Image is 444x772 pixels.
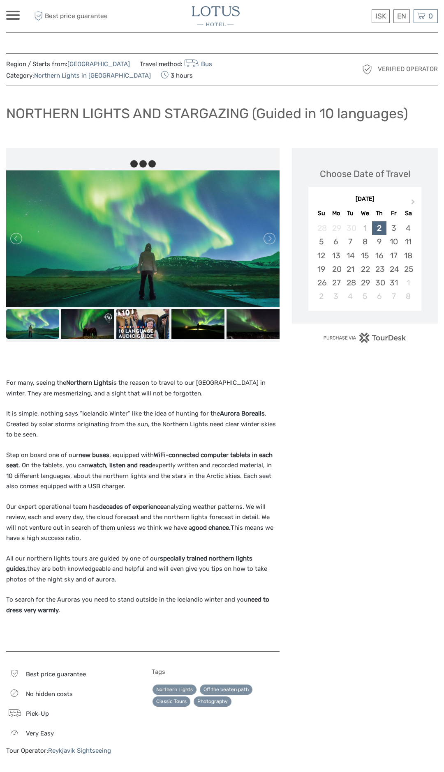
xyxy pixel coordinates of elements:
[6,105,408,122] h1: NORTHERN LIGHTS AND STARGAZING (Guided in 10 languages)
[26,730,54,737] span: Very easy
[314,221,328,235] div: Not available Sunday, September 28th, 2025
[329,262,343,276] div: Choose Monday, October 20th, 2025
[6,309,59,339] img: 5c947654252f4bed940349569678c5ef_slider_thumbnail.jpeg
[6,554,280,585] p: All our northern lights tours are guided by one of our they are both knowledgeable and helpful an...
[343,276,358,289] div: Choose Tuesday, October 28th, 2025
[386,235,401,248] div: Choose Friday, October 10th, 2025
[314,208,328,219] div: Su
[140,58,212,69] span: Travel method:
[375,12,386,20] span: ISK
[372,262,386,276] div: Choose Thursday, October 23rd, 2025
[26,710,49,717] span: Pick-Up
[372,235,386,248] div: Choose Thursday, October 9th, 2025
[386,249,401,262] div: Choose Friday, October 17th, 2025
[227,309,280,339] img: a013ade79bd94d7d873adae2ef5e0eac_slider_thumbnail.jpg
[329,249,343,262] div: Choose Monday, October 13th, 2025
[401,235,415,248] div: Choose Saturday, October 11th, 2025
[343,221,358,235] div: Not available Tuesday, September 30th, 2025
[6,596,269,614] strong: need to dress very warmly
[200,685,252,695] a: Off the beaten path
[161,69,193,81] span: 3 hours
[194,696,231,707] a: Photography
[358,262,372,276] div: Choose Wednesday, October 22nd, 2025
[329,289,343,303] div: Choose Monday, November 3rd, 2025
[66,379,112,386] strong: Northern Lights
[372,221,386,235] div: Choose Thursday, October 2nd, 2025
[401,249,415,262] div: Choose Saturday, October 18th, 2025
[152,668,280,675] h5: Tags
[116,309,169,339] img: c6cf50144a844480b2eb6c88f1f3a4ad_slider_thumbnail.jpg
[386,289,401,303] div: Choose Friday, November 7th, 2025
[386,221,401,235] div: Choose Friday, October 3rd, 2025
[386,208,401,219] div: Fr
[314,262,328,276] div: Choose Sunday, October 19th, 2025
[6,378,280,399] p: For many, seeing the is the reason to travel to our [GEOGRAPHIC_DATA] in winter. They are mesmeri...
[192,524,231,531] strong: good chance.
[79,451,109,459] strong: new buses
[183,60,212,68] a: Bus
[358,221,372,235] div: Not available Wednesday, October 1st, 2025
[6,71,151,80] span: Category:
[401,276,415,289] div: Choose Saturday, November 1st, 2025
[26,671,86,678] span: Best price guarantee
[361,63,374,76] img: verified_operator_grey_128.png
[329,276,343,289] div: Choose Monday, October 27th, 2025
[6,747,134,755] div: Tour Operator:
[6,595,280,616] p: To search for the Auroras you need to stand outside in the Icelandic winter and you .
[88,462,152,469] strong: watch, listen and read
[343,289,358,303] div: Choose Tuesday, November 4th, 2025
[401,289,415,303] div: Choose Saturday, November 8th, 2025
[407,197,421,210] button: Next Month
[323,333,407,343] img: PurchaseViaTourDesk.png
[6,502,280,544] p: Our expert operational team has analyzing weather patterns. We will review, each and every day, t...
[386,276,401,289] div: Choose Friday, October 31st, 2025
[427,12,434,20] span: 0
[61,309,114,339] img: 5e34aedebba6475fb34ff0293a368ba2_slider_thumbnail.jpg
[358,208,372,219] div: We
[401,208,415,219] div: Sa
[6,170,280,307] img: 5c947654252f4bed940349569678c5ef_main_slider.jpeg
[6,60,130,69] span: Region / Starts from:
[99,503,164,510] strong: decades of experience
[32,9,114,23] span: Best price guarantee
[358,249,372,262] div: Choose Wednesday, October 15th, 2025
[329,235,343,248] div: Choose Monday, October 6th, 2025
[358,276,372,289] div: Choose Wednesday, October 29th, 2025
[343,235,358,248] div: Choose Tuesday, October 7th, 2025
[372,208,386,219] div: Th
[314,276,328,289] div: Choose Sunday, October 26th, 2025
[6,409,280,440] p: It is simple, nothing says “Icelandic Winter” like the idea of hunting for the . Created by solar...
[329,221,343,235] div: Not available Monday, September 29th, 2025
[192,6,240,26] img: 3065-b7107863-13b3-4aeb-8608-4df0d373a5c0_logo_small.jpg
[153,696,190,707] a: Classic Tours
[171,309,224,339] img: 801ee5df92de4e63bafe41904be3b9d1_slider_thumbnail.jpg
[401,221,415,235] div: Choose Saturday, October 4th, 2025
[311,221,419,303] div: month 2025-10
[329,208,343,219] div: Mo
[314,289,328,303] div: Choose Sunday, November 2nd, 2025
[343,262,358,276] div: Choose Tuesday, October 21st, 2025
[386,262,401,276] div: Choose Friday, October 24th, 2025
[343,208,358,219] div: Tu
[358,235,372,248] div: Choose Wednesday, October 8th, 2025
[26,690,73,698] span: No hidden costs
[48,747,111,754] a: Reykjavik Sightseeing
[314,249,328,262] div: Choose Sunday, October 12th, 2025
[401,262,415,276] div: Choose Saturday, October 25th, 2025
[372,276,386,289] div: Choose Thursday, October 30th, 2025
[343,249,358,262] div: Choose Tuesday, October 14th, 2025
[372,249,386,262] div: Choose Thursday, October 16th, 2025
[358,289,372,303] div: Choose Wednesday, November 5th, 2025
[6,450,280,492] p: Step on board one of our , equipped with . On the tablets, you can expertly written and recorded ...
[393,9,410,23] div: EN
[153,685,197,695] a: Northern Lights
[67,60,130,68] a: [GEOGRAPHIC_DATA]
[314,235,328,248] div: Choose Sunday, October 5th, 2025
[220,410,265,417] strong: Aurora Borealis
[308,195,421,204] div: [DATE]
[372,289,386,303] div: Choose Thursday, November 6th, 2025
[34,72,151,79] a: Northern Lights in [GEOGRAPHIC_DATA]
[378,65,438,74] span: Verified Operator
[320,168,410,180] div: Choose Date of Travel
